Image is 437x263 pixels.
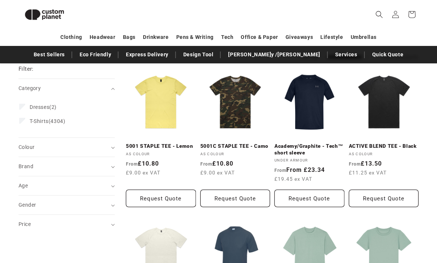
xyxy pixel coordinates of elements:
a: 5001C STAPLE TEE - Camo [200,143,270,150]
a: Quick Quote [368,48,407,61]
span: Category [19,86,41,91]
button: Request Quote [200,190,270,207]
a: Headwear [90,31,116,44]
summary: Colour (0 selected) [19,138,115,157]
a: Umbrellas [351,31,377,44]
summary: Category (0 selected) [19,79,115,98]
a: Eco Friendly [76,48,115,61]
a: Best Sellers [30,48,69,61]
span: (2) [30,104,57,111]
h2: Filter: [19,65,34,74]
summary: Brand (0 selected) [19,157,115,176]
: Request Quote [349,190,419,207]
span: Price [19,222,31,227]
span: Gender [19,202,36,208]
iframe: Chat Widget [400,227,437,263]
span: Dresses [30,104,49,110]
a: Office & Paper [241,31,278,44]
a: 5001 STAPLE TEE - Lemon [126,143,196,150]
span: Brand [19,164,33,170]
a: Clothing [60,31,82,44]
a: Express Delivery [122,48,172,61]
button: Request Quote [274,190,344,207]
a: Lifestyle [320,31,343,44]
a: Pens & Writing [176,31,214,44]
a: Drinkware [143,31,169,44]
a: Giveaways [286,31,313,44]
summary: Gender (0 selected) [19,196,115,215]
a: Design Tool [180,48,217,61]
span: Age [19,183,28,189]
summary: Age (0 selected) [19,177,115,196]
a: Bags [123,31,136,44]
span: (4304) [30,118,65,125]
summary: Price [19,215,115,234]
span: Colour [19,144,34,150]
a: Services [331,48,361,61]
summary: Search [371,6,387,23]
button: Request Quote [126,190,196,207]
img: Custom Planet [19,3,70,26]
a: [PERSON_NAME]y /[PERSON_NAME] [224,48,324,61]
span: T-Shirts [30,119,49,124]
a: Tech [221,31,233,44]
a: Academy/Graphite - Tech™ short sleeve [274,143,344,156]
a: ACTIVE BLEND TEE - Black [349,143,419,150]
